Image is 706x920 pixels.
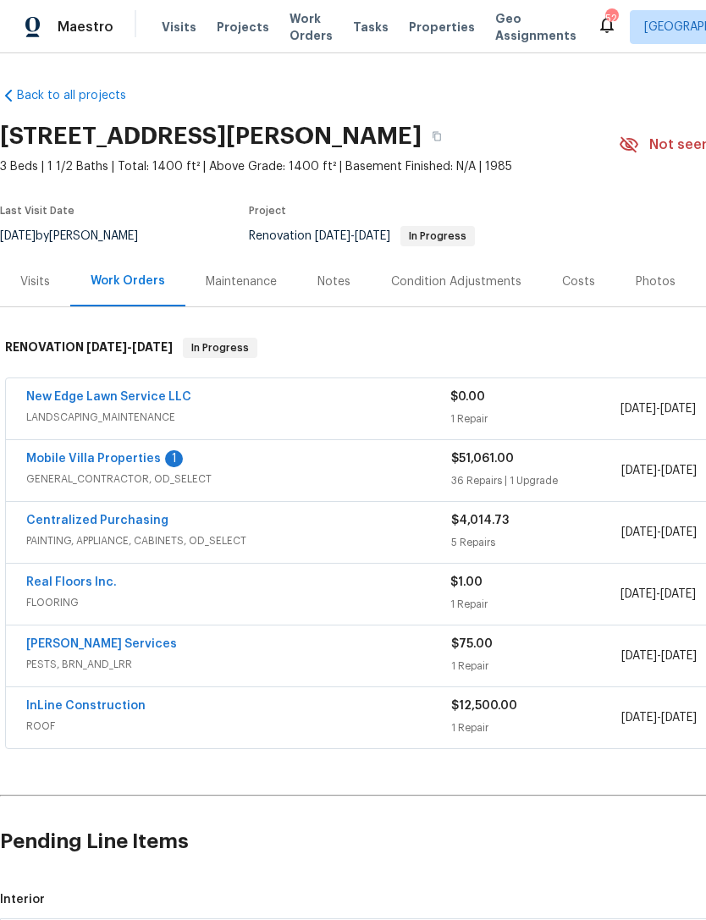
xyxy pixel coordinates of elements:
div: Condition Adjustments [391,273,521,290]
span: $12,500.00 [451,700,517,712]
span: Properties [409,19,475,36]
div: Maintenance [206,273,277,290]
div: Photos [636,273,676,290]
span: [DATE] [621,712,657,724]
div: 1 Repair [451,719,621,736]
span: PAINTING, APPLIANCE, CABINETS, OD_SELECT [26,532,451,549]
a: Centralized Purchasing [26,515,168,526]
span: [DATE] [661,712,697,724]
span: [DATE] [660,588,696,600]
span: $0.00 [450,391,485,403]
span: [DATE] [660,403,696,415]
span: [DATE] [86,341,127,353]
div: Visits [20,273,50,290]
div: 1 Repair [450,410,620,427]
span: LANDSCAPING_MAINTENANCE [26,409,450,426]
span: - [315,230,390,242]
span: $1.00 [450,576,483,588]
span: $75.00 [451,638,493,650]
h6: RENOVATION [5,338,173,358]
span: Tasks [353,21,389,33]
div: 1 [165,450,183,467]
span: - [621,709,697,726]
span: [DATE] [132,341,173,353]
span: ROOF [26,718,451,735]
span: Renovation [249,230,475,242]
span: GENERAL_CONTRACTOR, OD_SELECT [26,471,451,488]
div: Costs [562,273,595,290]
span: [DATE] [621,465,657,477]
span: PESTS, BRN_AND_LRR [26,656,451,673]
a: New Edge Lawn Service LLC [26,391,191,403]
span: - [621,400,696,417]
a: [PERSON_NAME] Services [26,638,177,650]
span: [DATE] [355,230,390,242]
span: [DATE] [661,526,697,538]
div: 36 Repairs | 1 Upgrade [451,472,621,489]
span: [DATE] [661,465,697,477]
div: 1 Repair [450,596,620,613]
span: [DATE] [315,230,350,242]
span: In Progress [402,231,473,241]
span: Visits [162,19,196,36]
span: Projects [217,19,269,36]
span: FLOORING [26,594,450,611]
span: - [621,586,696,603]
span: [DATE] [621,650,657,662]
div: 1 Repair [451,658,621,675]
div: 5 Repairs [451,534,621,551]
span: - [621,647,697,664]
span: [DATE] [661,650,697,662]
span: Maestro [58,19,113,36]
span: [DATE] [621,403,656,415]
span: - [621,524,697,541]
span: Work Orders [290,10,333,44]
span: [DATE] [621,588,656,600]
span: $4,014.73 [451,515,509,526]
a: InLine Construction [26,700,146,712]
span: [DATE] [621,526,657,538]
span: Geo Assignments [495,10,576,44]
div: 52 [605,10,617,27]
span: - [621,462,697,479]
a: Real Floors Inc. [26,576,117,588]
span: In Progress [185,339,256,356]
div: Notes [317,273,350,290]
span: - [86,341,173,353]
span: $51,061.00 [451,453,514,465]
button: Copy Address [422,121,452,151]
span: Project [249,206,286,216]
a: Mobile Villa Properties [26,453,161,465]
div: Work Orders [91,273,165,289]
